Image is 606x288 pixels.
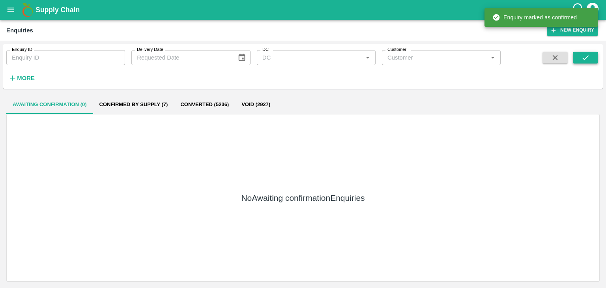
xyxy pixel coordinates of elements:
[36,4,572,15] a: Supply Chain
[488,52,498,63] button: Open
[241,193,365,204] h5: No Awaiting confirmation Enquiries
[492,10,577,24] div: Enquiry marked as confirmed
[262,47,269,53] label: DC
[547,24,598,36] button: New Enquiry
[36,6,80,14] b: Supply Chain
[131,50,231,65] input: Requested Date
[6,50,125,65] input: Enquiry ID
[2,1,20,19] button: open drawer
[6,25,33,36] div: Enquiries
[363,52,373,63] button: Open
[384,52,485,63] input: Customer
[585,2,600,18] div: account of current user
[234,50,249,65] button: Choose date
[93,95,174,114] button: Confirmed by supply (7)
[387,47,406,53] label: Customer
[572,3,585,17] div: customer-support
[137,47,163,53] label: Delivery Date
[20,2,36,18] img: logo
[12,47,32,53] label: Enquiry ID
[6,95,93,114] button: Awaiting confirmation (0)
[17,75,35,81] strong: More
[174,95,235,114] button: Converted (5236)
[235,95,277,114] button: Void (2927)
[259,52,360,63] input: DC
[6,71,37,85] button: More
